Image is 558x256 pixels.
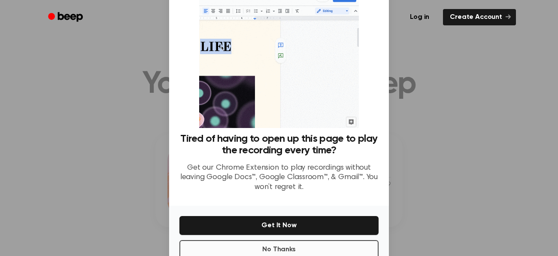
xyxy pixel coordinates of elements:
a: Create Account [443,9,516,25]
a: Beep [42,9,91,26]
p: Get our Chrome Extension to play recordings without leaving Google Docs™, Google Classroom™, & Gm... [179,163,379,192]
button: Get It Now [179,216,379,235]
h3: Tired of having to open up this page to play the recording every time? [179,133,379,156]
a: Log in [401,7,438,27]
